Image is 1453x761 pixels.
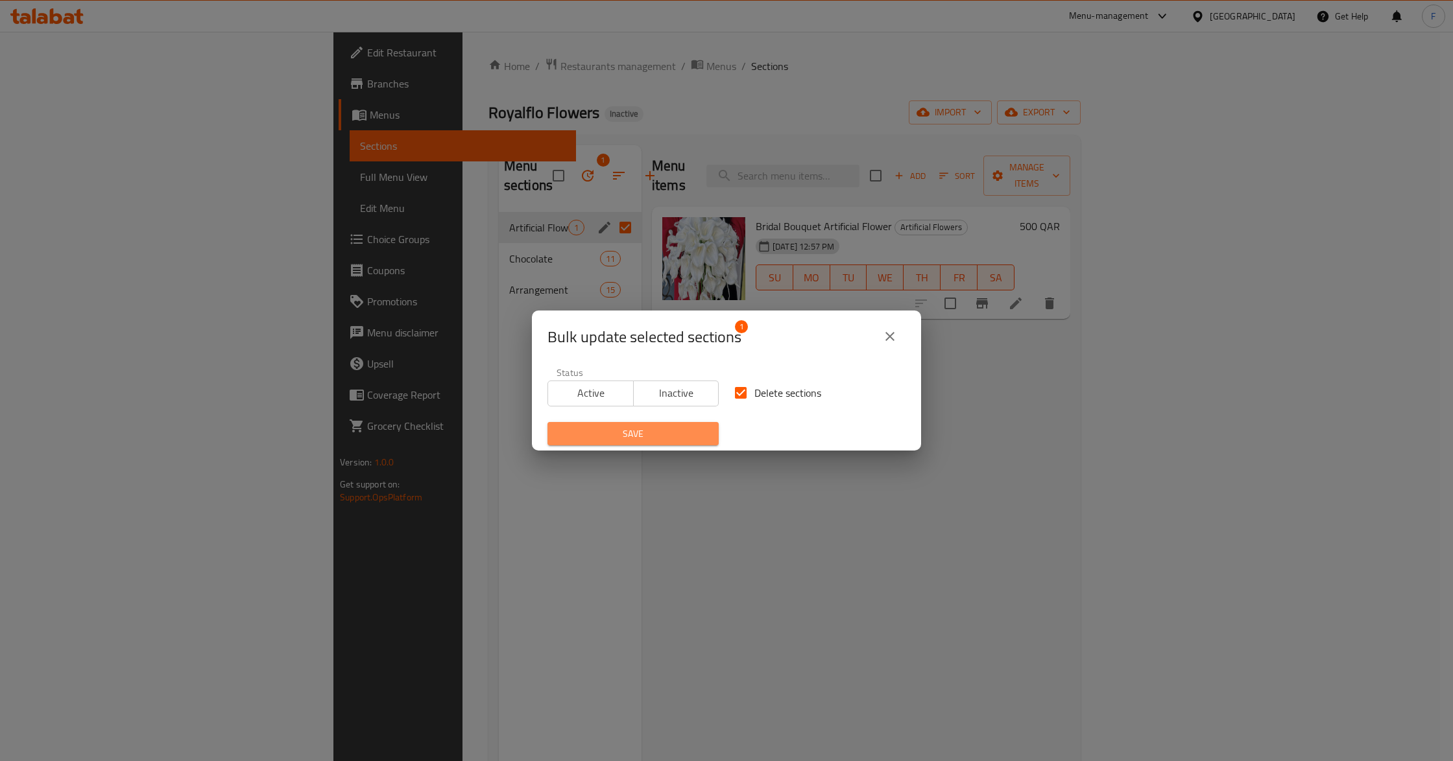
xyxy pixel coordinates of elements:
[547,327,741,347] span: Selected section count
[558,426,708,442] span: Save
[547,422,719,446] button: Save
[633,380,719,406] button: Inactive
[547,380,634,406] button: Active
[874,321,906,352] button: close
[639,384,714,403] span: Inactive
[553,384,629,403] span: Active
[754,385,821,401] span: Delete sections
[735,320,748,333] span: 1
